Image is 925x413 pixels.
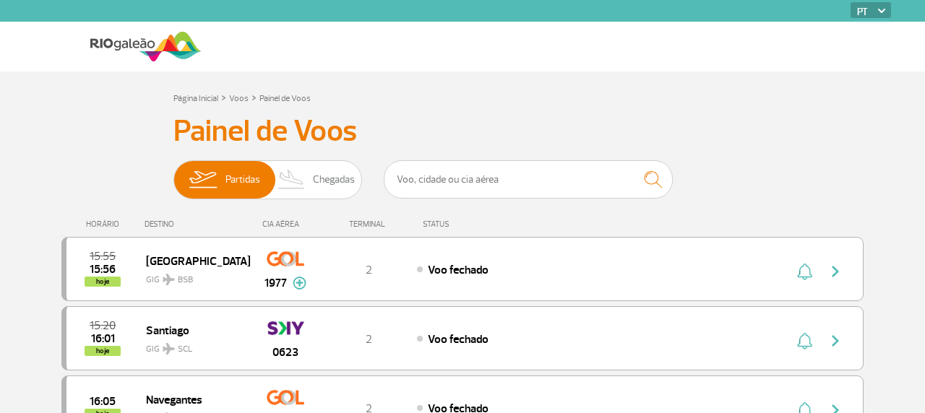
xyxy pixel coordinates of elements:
[322,219,416,229] div: TERMINAL
[145,219,250,229] div: DESTINO
[90,321,116,331] span: 2025-09-28 15:20:00
[384,160,673,199] input: Voo, cidade ou cia aérea
[272,344,298,361] span: 0623
[85,277,121,287] span: hoje
[416,219,533,229] div: STATUS
[797,332,812,349] img: sino-painel-voo.svg
[178,343,192,356] span: SCL
[225,161,260,199] span: Partidas
[173,93,218,104] a: Página Inicial
[827,263,844,280] img: seta-direita-painel-voo.svg
[827,332,844,349] img: seta-direita-painel-voo.svg
[221,89,226,105] a: >
[163,274,175,285] img: destiny_airplane.svg
[146,390,238,409] span: Navegantes
[178,274,193,287] span: BSB
[270,161,313,199] img: slider-desembarque
[146,335,238,356] span: GIG
[90,396,116,407] span: 2025-09-28 16:05:00
[66,219,145,229] div: HORÁRIO
[249,219,322,229] div: CIA AÉREA
[229,93,249,104] a: Voos
[90,251,116,261] span: 2025-09-28 15:55:00
[366,263,372,277] span: 2
[90,264,116,274] span: 2025-09-28 15:56:02
[85,346,121,356] span: hoje
[428,332,489,347] span: Voo fechado
[428,263,489,277] span: Voo fechado
[146,321,238,339] span: Santiago
[163,343,175,355] img: destiny_airplane.svg
[293,277,306,290] img: mais-info-painel-voo.svg
[366,332,372,347] span: 2
[313,161,355,199] span: Chegadas
[259,93,311,104] a: Painel de Voos
[146,251,238,270] span: [GEOGRAPHIC_DATA]
[91,334,115,344] span: 2025-09-28 16:01:00
[146,266,238,287] span: GIG
[180,161,225,199] img: slider-embarque
[251,89,257,105] a: >
[264,274,287,292] span: 1977
[173,113,752,149] h3: Painel de Voos
[797,263,812,280] img: sino-painel-voo.svg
